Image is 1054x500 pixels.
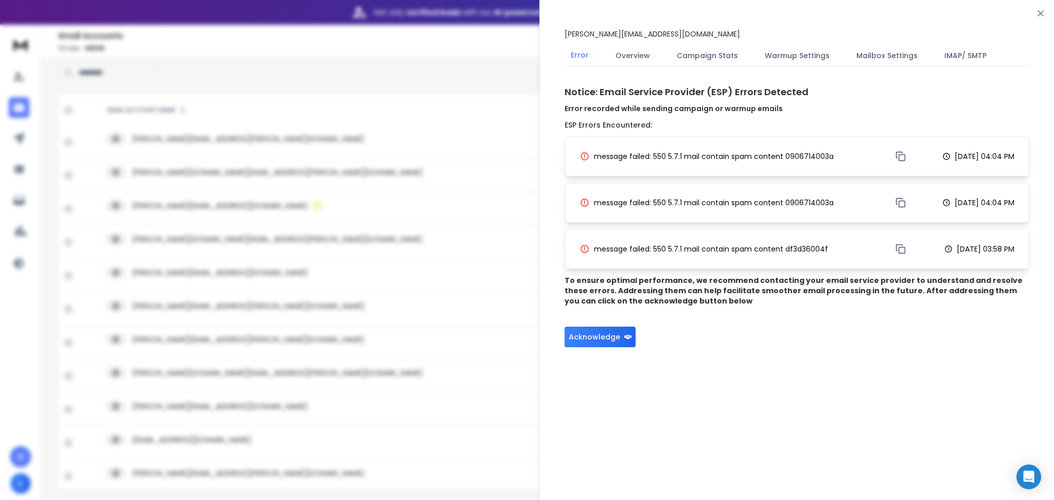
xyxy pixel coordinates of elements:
h4: Error recorded while sending campaign or warmup emails [565,103,1029,114]
p: [DATE] 04:04 PM [955,198,1014,208]
h1: Notice: Email Service Provider (ESP) Errors Detected [565,85,1029,114]
div: Open Intercom Messenger [1016,465,1041,489]
p: To ensure optimal performance, we recommend contacting your email service provider to understand ... [565,275,1029,306]
button: IMAP/ SMTP [938,44,993,67]
button: Error [565,44,595,67]
p: [DATE] 03:58 PM [957,244,1014,254]
button: Overview [609,44,656,67]
button: Campaign Stats [671,44,744,67]
span: message failed: 550 5.7.1 mail contain spam content 0906714003a [594,198,834,208]
h3: ESP Errors Encountered: [565,120,1029,130]
span: message failed: 550 5.7.1 mail contain spam content df3d36004f [594,244,828,254]
button: Mailbox Settings [850,44,924,67]
span: message failed: 550 5.7.1 mail contain spam content 0906714003a [594,151,834,162]
p: [PERSON_NAME][EMAIL_ADDRESS][DOMAIN_NAME] [565,29,740,39]
button: Warmup Settings [759,44,836,67]
button: Acknowledge [565,327,636,347]
p: [DATE] 04:04 PM [955,151,1014,162]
